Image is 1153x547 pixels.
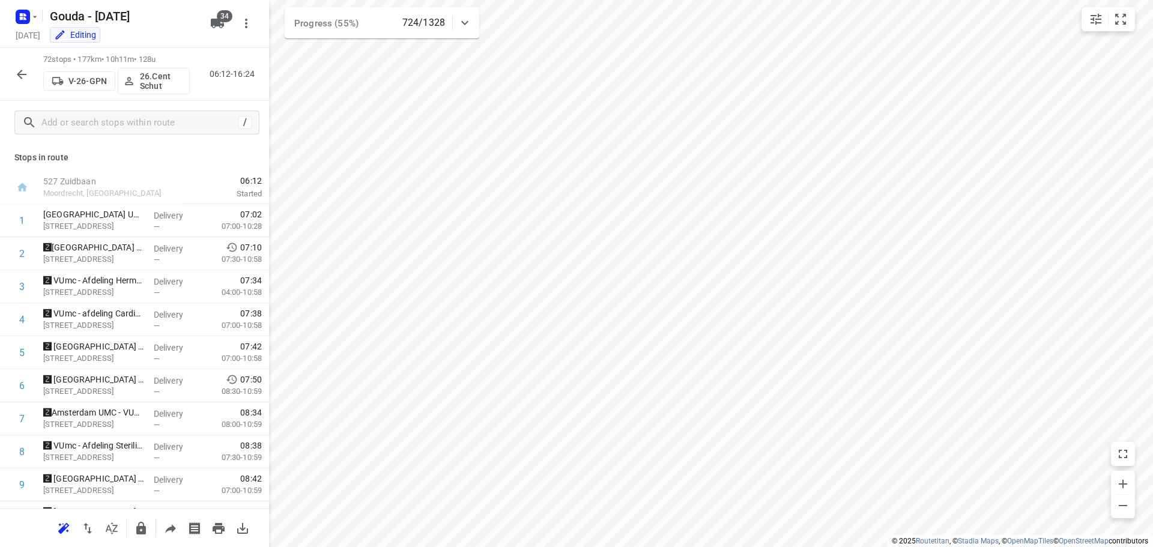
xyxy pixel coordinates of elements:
p: Delivery [154,474,198,486]
p: 🆉 Amsterdam UMC - locatie Vumc, - afdeling Longziekten 5C (VLON)(Natasja Kok, Saskia v.d. Puij en... [43,473,144,485]
button: V-26-GPN [43,71,115,91]
span: 07:02 [240,208,262,220]
span: 07:38 [240,307,262,319]
input: Add or search stops within route [41,113,238,132]
p: 26.Cent Schut [140,71,184,91]
svg: Early [226,373,238,385]
p: 08:00-10:59 [202,419,262,431]
p: 72 stops • 177km • 10h11m • 128u [43,54,190,65]
p: 527 Zuidbaan [43,175,168,187]
h5: Project date [11,28,45,42]
div: 9 [19,479,25,491]
p: 🆉 VUmc - Afdeling Hermatologie(Jacco Besteman) [43,274,144,286]
button: Lock route [129,516,153,540]
p: Delivery [154,210,198,222]
span: Progress (55%) [294,18,359,29]
div: 8 [19,446,25,458]
p: 08:30-10:59 [202,385,262,397]
span: 07:50 [240,373,262,385]
p: 🆉Amsterdam UMC - VUMC - Chirurgische Oncologie(Michèle van der Lee) [43,406,144,419]
p: Van der Boechorststraat 6, Amsterdam [43,452,144,464]
span: 08:34 [240,406,262,419]
h5: Rename [45,7,201,26]
span: Reoptimize route [52,522,76,533]
span: — [154,387,160,396]
span: Sort by time window [100,522,124,533]
p: Delivery [154,342,198,354]
button: Map settings [1084,7,1108,31]
p: Moordrecht, [GEOGRAPHIC_DATA] [43,187,168,199]
span: Share route [159,522,183,533]
button: More [234,11,258,35]
div: 1 [19,215,25,226]
span: — [154,321,160,330]
p: Delivery [154,507,198,519]
p: Van der Boechorststraat 6, Amsterdam [43,319,144,331]
span: Reverse route [76,522,100,533]
span: — [154,288,160,297]
div: 6 [19,380,25,391]
span: 07:10 [240,241,262,253]
p: 🆉 Amsterdam UMC locatie VUmc,(Erik van Aalst) [43,373,144,385]
span: — [154,222,160,231]
span: — [154,453,160,462]
p: 04:00-10:58 [202,286,262,298]
div: 5 [19,347,25,358]
svg: Early [226,241,238,253]
p: 07:00-10:59 [202,485,262,497]
span: 08:46 [240,506,262,518]
a: Routetitan [916,537,949,545]
span: 07:42 [240,340,262,352]
p: Amsterdam UMC locatie VUmc- Sectie Onderwijs - Medische Psychologie GEBOUW MF(Danielle Zuijderdui... [43,208,144,220]
p: V-26-GPN [68,76,107,86]
div: Progress (55%)724/1328 [285,7,479,38]
p: 07:00-10:58 [202,319,262,331]
p: 06:12-16:24 [210,68,259,80]
div: 2 [19,248,25,259]
p: Van der Boechorststraat 6, Amsterdam [43,286,144,298]
p: 07:00-10:28 [202,220,262,232]
span: Download route [231,522,255,533]
p: Van der Boechorststraat 6, Amsterdam [43,485,144,497]
p: 07:30-10:59 [202,452,262,464]
p: 🆉 VUmc - afdeling Cardiologie(Lalita Nithoer) [43,307,144,319]
div: 4 [19,314,25,325]
a: OpenStreetMap [1059,537,1109,545]
a: Stadia Maps [958,537,999,545]
p: 07:00-10:58 [202,352,262,364]
span: — [154,486,160,495]
span: — [154,354,160,363]
span: Print shipping labels [183,522,207,533]
p: Delivery [154,276,198,288]
span: — [154,420,160,429]
p: Van der Boechorststraat 7, Amsterdam [43,220,144,232]
p: Delivery [154,441,198,453]
div: / [238,116,252,129]
span: Print route [207,522,231,533]
span: 07:34 [240,274,262,286]
p: De Boelelaan 1117, Amsterdam [43,253,144,265]
p: 724/1328 [402,16,445,30]
span: 06:12 [183,175,262,187]
span: 08:42 [240,473,262,485]
p: 🆉Amsterdam UMC - Locatie VUMC - Afdeling Longfunctie(Rolien Bekkema) [43,241,144,253]
p: Delivery [154,375,198,387]
a: OpenMapTiles [1007,537,1053,545]
p: Delivery [154,408,198,420]
div: 7 [19,413,25,425]
button: 34 [205,11,229,35]
p: Started [183,188,262,200]
p: 🆉 VUmc - Afdeling Sterilisatie(Monica Naarden) [43,440,144,452]
p: Delivery [154,309,198,321]
button: 26.Cent Schut [118,68,190,94]
p: De Boelelaan 1117, Amsterdam [43,385,144,397]
p: 07:30-10:58 [202,253,262,265]
p: De Boelelaan 1117, Amsterdam [43,419,144,431]
p: Stops in route [14,151,255,164]
button: Fit zoom [1109,7,1133,31]
p: 🆉 Amsterdam UMC - Locatie VUmc - Afdeling Neurologie(Nathalie van Zuilen) [43,340,144,352]
div: 3 [19,281,25,292]
p: 🆉 Amsterdam UMC - locatie Vumc - afdeling Kort Verblijf(Basil Waldmann) [43,506,144,518]
div: You are currently in edit mode. [54,29,96,41]
p: Van der Boechorststraat 6, Amsterdam [43,352,144,364]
